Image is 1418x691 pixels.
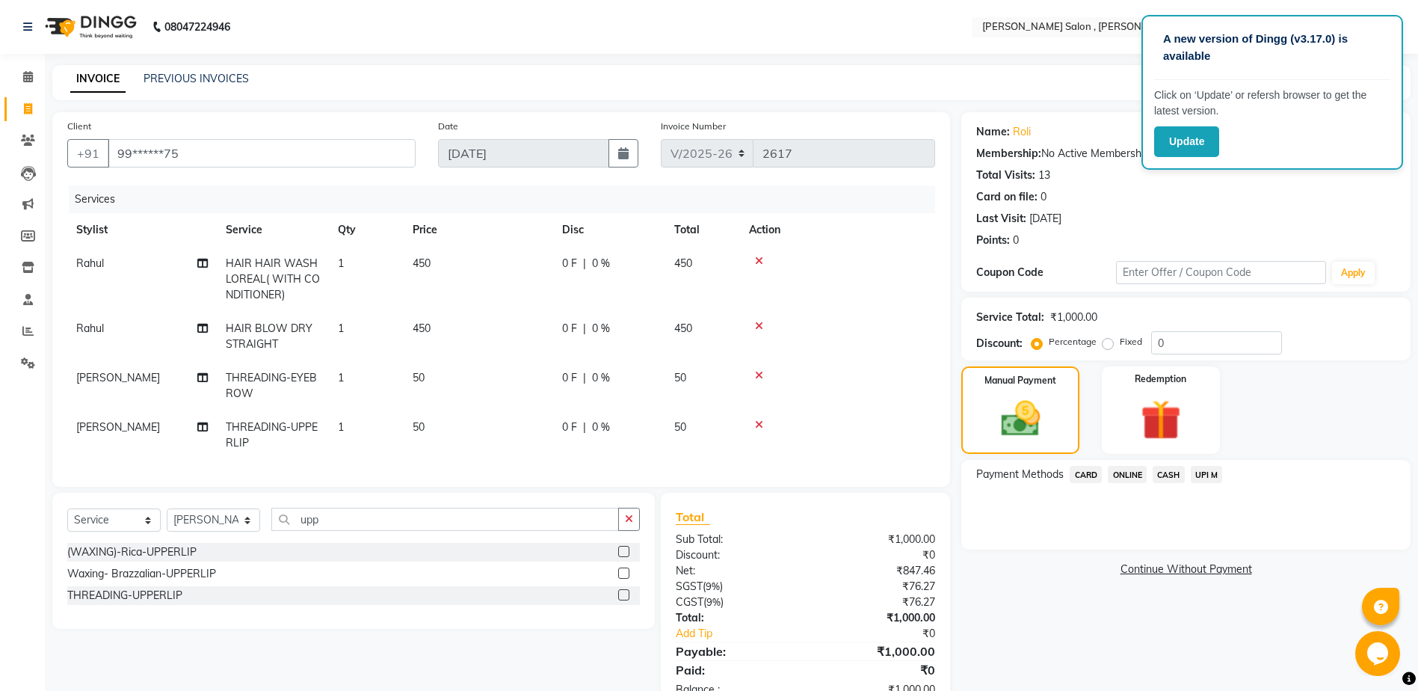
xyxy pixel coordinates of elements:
span: CASH [1153,466,1185,483]
p: Click on ‘Update’ or refersh browser to get the latest version. [1154,87,1390,119]
label: Redemption [1135,372,1186,386]
div: ₹0 [806,547,947,563]
label: Client [67,120,91,133]
th: Price [404,213,553,247]
span: 9% [706,596,721,608]
div: ₹847.46 [806,563,947,579]
button: Update [1154,126,1219,157]
div: ( ) [665,595,806,610]
span: Rahul [76,322,104,335]
div: ₹0 [829,626,946,642]
img: logo [38,6,141,48]
button: +91 [67,139,109,168]
label: Date [438,120,458,133]
div: Total: [665,610,806,626]
input: Search by Name/Mobile/Email/Code [108,139,416,168]
div: Paid: [665,661,806,679]
label: Manual Payment [984,374,1056,387]
div: Card on file: [976,189,1038,205]
span: SGST [676,580,703,593]
span: 0 % [592,420,610,435]
span: [PERSON_NAME] [76,420,160,434]
a: PREVIOUS INVOICES [144,72,249,85]
div: Discount: [976,336,1023,351]
span: [PERSON_NAME] [76,371,160,384]
span: 50 [413,371,425,384]
a: Add Tip [665,626,829,642]
div: Total Visits: [976,168,1035,183]
span: 50 [674,371,686,384]
span: 450 [413,322,431,335]
span: 0 F [562,256,577,271]
div: Name: [976,124,1010,140]
span: | [583,256,586,271]
span: 450 [674,257,692,270]
span: HAIR HAIR WASH LOREAL( WITH CONDITIONER) [226,257,320,301]
span: THREADING-UPPERLIP [226,420,318,449]
span: 0 % [592,321,610,337]
span: CGST [676,595,703,609]
div: Membership: [976,146,1041,162]
span: 450 [674,322,692,335]
div: Coupon Code [976,265,1116,280]
span: 50 [413,420,425,434]
div: Payable: [665,642,806,660]
th: Disc [553,213,665,247]
span: 0 % [592,256,610,271]
div: 0 [1041,189,1046,205]
div: Last Visit: [976,211,1026,227]
div: Net: [665,563,806,579]
b: 08047224946 [164,6,230,48]
button: Apply [1332,262,1375,284]
div: (WAXING)-Rica-UPPERLIP [67,544,197,560]
span: 0 F [562,370,577,386]
label: Invoice Number [661,120,726,133]
input: Enter Offer / Coupon Code [1116,261,1325,284]
div: ₹1,000.00 [1050,310,1097,325]
span: THREADING-EYEBROW [226,371,317,400]
div: THREADING-UPPERLIP [67,588,182,604]
th: Stylist [67,213,217,247]
span: UPI M [1191,466,1223,483]
div: Sub Total: [665,532,806,547]
input: Search or Scan [271,508,619,531]
span: 0 F [562,321,577,337]
span: 0 F [562,420,577,435]
th: Qty [329,213,404,247]
a: INVOICE [70,66,126,93]
label: Fixed [1120,335,1142,348]
th: Service [217,213,329,247]
span: 9% [706,580,720,592]
div: Discount: [665,547,806,563]
label: Percentage [1049,335,1097,348]
a: Roli [1013,124,1031,140]
span: Rahul [76,257,104,270]
div: No Active Membership [976,146,1396,162]
div: 13 [1038,168,1050,183]
span: Total [676,509,710,525]
div: ₹1,000.00 [806,642,947,660]
th: Total [665,213,740,247]
iframe: chat widget [1355,631,1403,676]
th: Action [740,213,935,247]
div: 0 [1013,233,1019,248]
span: 1 [338,257,344,270]
span: CARD [1070,466,1102,483]
a: Continue Without Payment [964,562,1408,577]
span: Payment Methods [976,467,1064,482]
img: _cash.svg [989,396,1052,441]
div: Points: [976,233,1010,248]
span: 1 [338,371,344,384]
div: [DATE] [1029,211,1061,227]
div: ₹0 [806,661,947,679]
span: HAIR BLOW DRY STRAIGHT [226,322,312,351]
span: 1 [338,420,344,434]
div: ( ) [665,579,806,595]
div: ₹76.27 [806,595,947,610]
span: 1 [338,322,344,335]
span: 0 % [592,370,610,386]
span: | [583,321,586,337]
p: A new version of Dingg (v3.17.0) is available [1163,31,1381,64]
div: ₹1,000.00 [806,610,947,626]
span: 50 [674,420,686,434]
